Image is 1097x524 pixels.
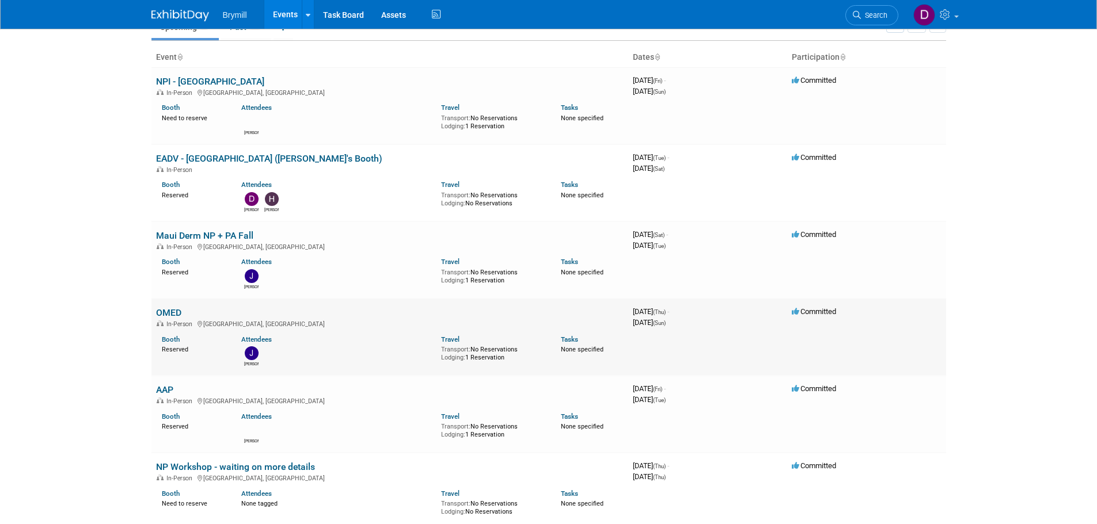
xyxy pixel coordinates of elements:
[441,498,544,515] div: No Reservations No Reservations
[667,153,669,162] span: -
[441,489,460,498] a: Travel
[441,104,460,112] a: Travel
[441,335,460,343] a: Travel
[166,243,196,251] span: In-Person
[244,206,259,213] div: Delaney Bryne
[561,192,603,199] span: None specified
[441,269,470,276] span: Transport:
[653,89,666,95] span: (Sun)
[653,474,666,480] span: (Thu)
[653,309,666,315] span: (Thu)
[633,153,669,162] span: [DATE]
[633,318,666,327] span: [DATE]
[177,52,183,62] a: Sort by Event Name
[166,320,196,328] span: In-Person
[156,307,181,318] a: OMED
[156,87,624,97] div: [GEOGRAPHIC_DATA], [GEOGRAPHIC_DATA]
[792,230,836,239] span: Committed
[162,181,180,189] a: Booth
[633,241,666,250] span: [DATE]
[157,475,164,480] img: In-Person Event
[441,192,470,199] span: Transport:
[245,115,259,129] img: Nick Belton
[441,500,470,507] span: Transport:
[561,104,578,112] a: Tasks
[633,307,669,316] span: [DATE]
[162,489,180,498] a: Booth
[441,354,465,361] span: Lodging:
[156,319,624,328] div: [GEOGRAPHIC_DATA], [GEOGRAPHIC_DATA]
[653,320,666,326] span: (Sun)
[441,346,470,353] span: Transport:
[792,461,836,470] span: Committed
[654,52,660,62] a: Sort by Start Date
[245,346,259,360] img: Jeffery McDowell
[667,307,669,316] span: -
[441,189,544,207] div: No Reservations No Reservations
[633,395,666,404] span: [DATE]
[162,335,180,343] a: Booth
[561,269,603,276] span: None specified
[157,243,164,249] img: In-Person Event
[441,114,470,122] span: Transport:
[244,283,259,290] div: Jeffery McDowell
[156,384,173,395] a: AAP
[561,181,578,189] a: Tasks
[653,386,662,392] span: (Fri)
[244,360,259,367] div: Jeffery McDowell
[241,489,272,498] a: Attendees
[223,10,247,20] span: Brymill
[561,500,603,507] span: None specified
[162,343,225,354] div: Reserved
[561,258,578,266] a: Tasks
[653,232,665,238] span: (Sat)
[441,431,465,438] span: Lodging:
[156,230,253,241] a: Maui Derm NP + PA Fall
[653,463,666,469] span: (Thu)
[241,412,272,420] a: Attendees
[162,112,225,123] div: Need to reserve
[561,335,578,343] a: Tasks
[792,307,836,316] span: Committed
[628,48,787,67] th: Dates
[792,384,836,393] span: Committed
[561,412,578,420] a: Tasks
[666,230,668,239] span: -
[156,242,624,251] div: [GEOGRAPHIC_DATA], [GEOGRAPHIC_DATA]
[241,181,272,189] a: Attendees
[441,258,460,266] a: Travel
[441,277,465,284] span: Lodging:
[265,192,279,206] img: Hobey Bryne
[561,489,578,498] a: Tasks
[667,461,669,470] span: -
[156,76,264,87] a: NPI - [GEOGRAPHIC_DATA]
[157,320,164,326] img: In-Person Event
[162,258,180,266] a: Booth
[241,258,272,266] a: Attendees
[653,243,666,249] span: (Tue)
[441,200,465,207] span: Lodging:
[244,129,259,136] div: Nick Belton
[156,396,624,405] div: [GEOGRAPHIC_DATA], [GEOGRAPHIC_DATA]
[633,164,665,173] span: [DATE]
[792,153,836,162] span: Committed
[245,192,259,206] img: Delaney Bryne
[441,112,544,130] div: No Reservations 1 Reservation
[441,420,544,438] div: No Reservations 1 Reservation
[653,397,666,403] span: (Tue)
[156,473,624,482] div: [GEOGRAPHIC_DATA], [GEOGRAPHIC_DATA]
[633,472,666,481] span: [DATE]
[441,412,460,420] a: Travel
[792,76,836,85] span: Committed
[244,437,259,444] div: Nick Belton
[241,104,272,112] a: Attendees
[264,206,279,213] div: Hobey Bryne
[162,412,180,420] a: Booth
[245,423,259,437] img: Nick Belton
[166,166,196,174] span: In-Person
[653,166,665,172] span: (Sat)
[561,114,603,122] span: None specified
[166,397,196,405] span: In-Person
[162,189,225,200] div: Reserved
[653,155,666,161] span: (Tue)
